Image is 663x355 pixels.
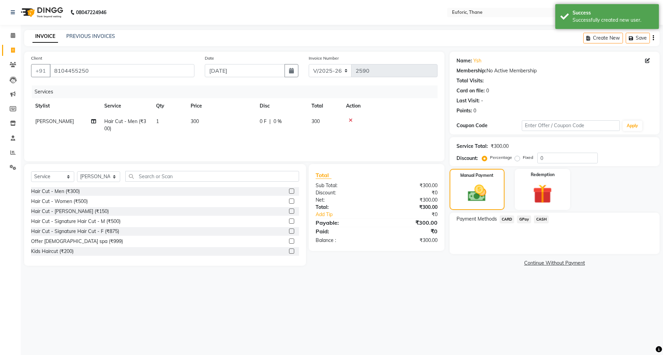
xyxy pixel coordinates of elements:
span: 300 [311,118,320,124]
div: ₹0 [376,189,442,196]
div: Hair Cut - Women (₹500) [31,198,88,205]
input: Search or Scan [125,171,299,182]
div: Discount: [310,189,376,196]
div: Services [32,85,443,98]
th: Qty [152,98,186,114]
div: Card on file: [457,87,485,94]
a: INVOICE [32,30,58,43]
a: Ysh [473,57,481,64]
div: Total Visits: [457,77,484,84]
b: 08047224946 [76,3,106,22]
div: Hair Cut - Signature Hair Cut - F (₹875) [31,228,119,235]
div: Hair Cut - Signature Hair Cut - M (₹500) [31,218,121,225]
div: Name: [457,57,472,64]
div: ₹300.00 [491,143,509,150]
div: Payable: [310,219,376,227]
div: No Active Membership [457,67,653,74]
th: Price [186,98,256,114]
div: Paid: [310,227,376,235]
span: GPay [517,215,531,223]
div: Balance : [310,237,376,244]
th: Disc [256,98,307,114]
div: Membership: [457,67,487,74]
div: Total: [310,204,376,211]
th: Total [307,98,342,114]
img: _cash.svg [462,183,492,204]
label: Fixed [523,154,533,161]
th: Service [100,98,152,114]
div: Points: [457,107,472,114]
div: Discount: [457,155,478,162]
span: Total [316,172,331,179]
span: [PERSON_NAME] [35,118,74,124]
span: | [269,118,271,125]
div: Kids Haircut (₹200) [31,248,74,255]
label: Date [205,55,214,61]
label: Invoice Number [309,55,339,61]
input: Enter Offer / Coupon Code [522,120,620,131]
th: Action [342,98,438,114]
th: Stylist [31,98,100,114]
span: Hair Cut - Men (₹300) [104,118,146,132]
button: +91 [31,64,50,77]
img: logo [18,3,65,22]
a: Continue Without Payment [451,260,658,267]
span: Payment Methods [457,215,497,223]
a: PREVIOUS INVOICES [66,33,115,39]
div: Offer [DEMOGRAPHIC_DATA] spa (₹999) [31,238,123,245]
div: 0 [486,87,489,94]
div: ₹300.00 [376,219,442,227]
label: Percentage [490,154,512,161]
div: Last Visit: [457,97,480,104]
div: Coupon Code [457,122,522,129]
div: ₹300.00 [376,196,442,204]
button: Apply [623,121,642,131]
input: Search by Name/Mobile/Email/Code [50,64,194,77]
img: _gift.svg [527,182,558,206]
div: ₹300.00 [376,237,442,244]
div: ₹300.00 [376,182,442,189]
div: Hair Cut - Men (₹300) [31,188,80,195]
span: 1 [156,118,159,124]
div: - [481,97,483,104]
span: 0 F [260,118,267,125]
label: Manual Payment [460,172,493,179]
div: Successfully created new user. [573,17,654,24]
div: ₹0 [376,227,442,235]
div: Success [573,9,654,17]
div: Net: [310,196,376,204]
a: Add Tip [310,211,387,218]
div: ₹300.00 [376,204,442,211]
span: 300 [191,118,199,124]
div: ₹0 [387,211,442,218]
button: Create New [583,33,623,43]
div: Hair Cut - [PERSON_NAME] (₹150) [31,208,109,215]
div: Sub Total: [310,182,376,189]
div: Service Total: [457,143,488,150]
label: Client [31,55,42,61]
span: 0 % [273,118,282,125]
button: Save [626,33,650,43]
span: CARD [500,215,515,223]
label: Redemption [531,172,555,178]
div: 0 [473,107,476,114]
span: CASH [534,215,549,223]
